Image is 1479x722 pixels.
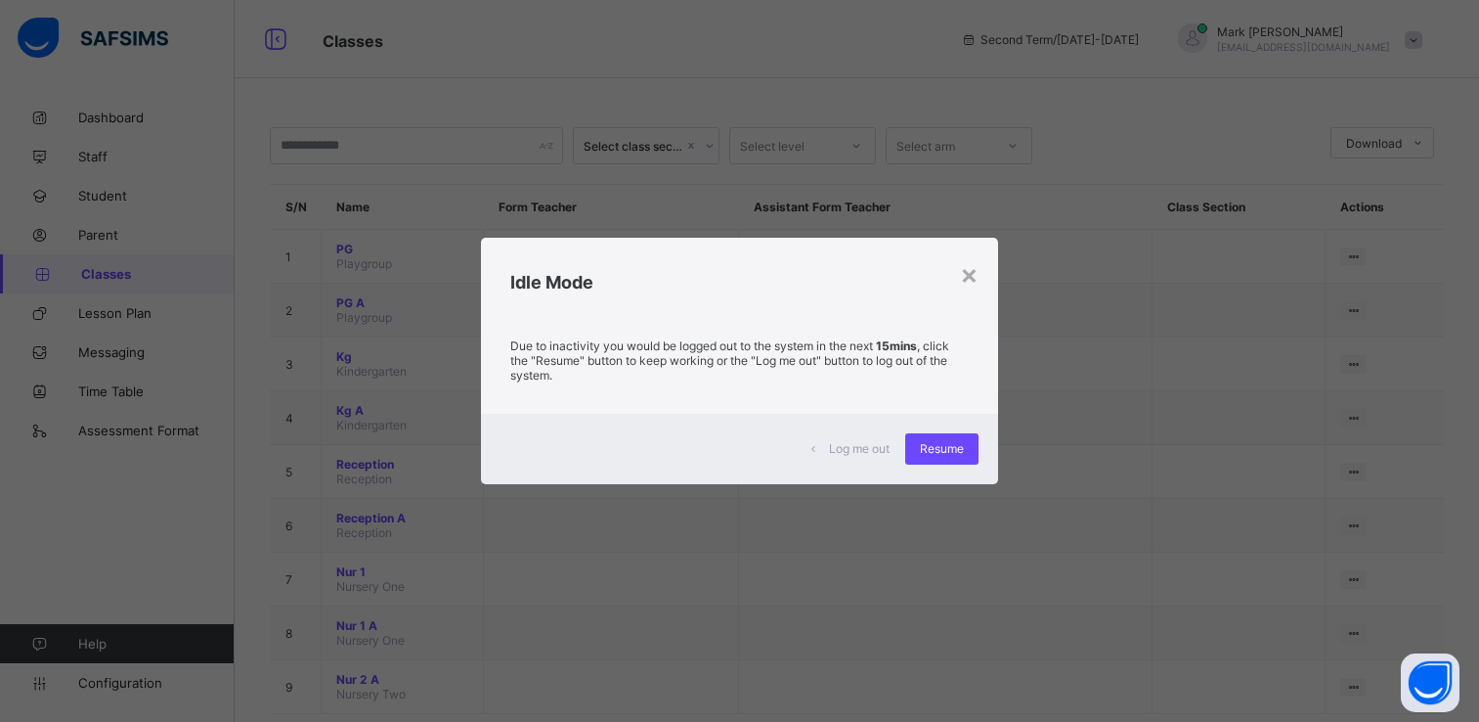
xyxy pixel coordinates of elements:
[920,441,964,456] span: Resume
[829,441,890,456] span: Log me out
[1401,654,1459,712] button: Open asap
[960,257,979,291] div: ×
[510,338,970,383] p: Due to inactivity you would be logged out to the system in the next , click the "Resume" button t...
[876,338,917,353] strong: 15mins
[510,272,970,293] h2: Idle Mode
